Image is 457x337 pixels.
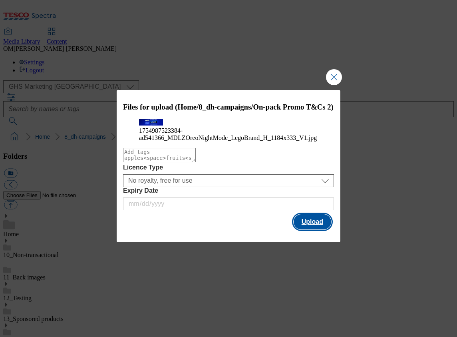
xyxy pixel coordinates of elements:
label: Expiry Date [123,187,334,194]
figcaption: 1754987523384-ad541366_MDLZOreoNightMode_LegoBrand_H_1184x333_V1.jpg [139,127,318,142]
button: Upload [294,214,331,229]
button: Close Modal [326,69,342,85]
div: Modal [117,90,340,243]
h3: Files for upload (Home/8_dh-campaigns/On-pack Promo T&Cs 2) [123,103,334,112]
label: Licence Type [123,164,334,171]
img: preview [139,119,163,126]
